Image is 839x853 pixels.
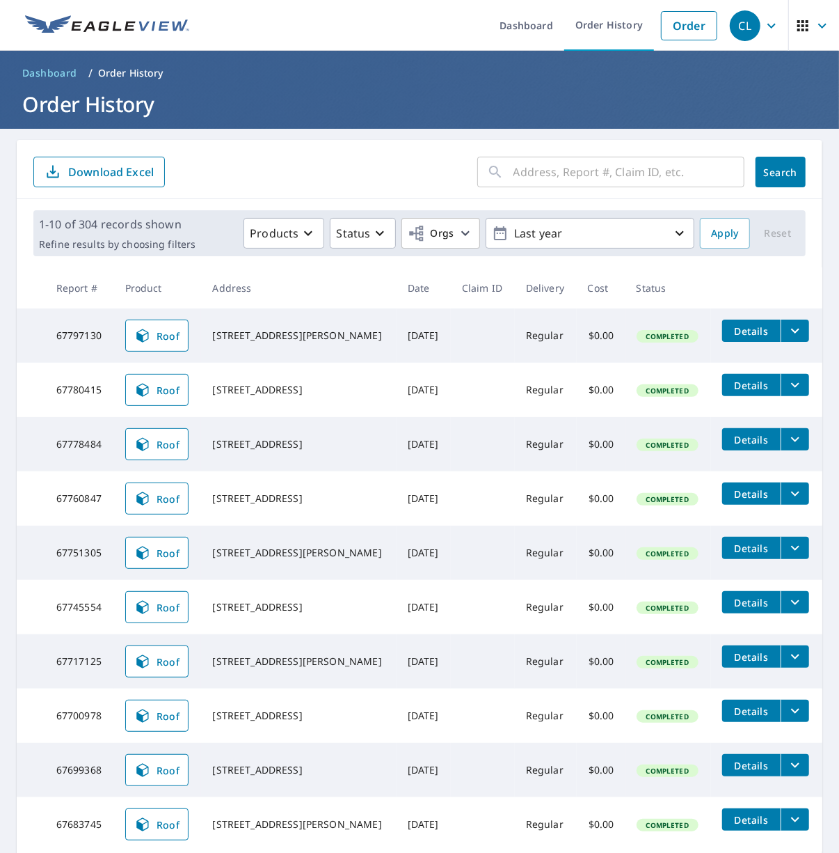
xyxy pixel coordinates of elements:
[577,634,625,689] td: $0.00
[781,754,809,776] button: filesDropdownBtn-67699368
[577,363,625,417] td: $0.00
[515,267,577,308] th: Delivery
[577,526,625,580] td: $0.00
[638,766,697,776] span: Completed
[515,797,577,852] td: Regular
[781,700,809,722] button: filesDropdownBtn-67700978
[638,657,697,667] span: Completed
[125,754,189,786] a: Roof
[68,164,154,180] p: Download Excel
[134,816,180,833] span: Roof
[408,225,454,242] span: Orgs
[397,267,451,308] th: Date
[515,363,577,417] td: Regular
[125,700,189,732] a: Roof
[515,689,577,743] td: Regular
[781,591,809,613] button: filesDropdownBtn-67745554
[722,428,781,451] button: detailsBtn-67778484
[125,591,189,623] a: Roof
[45,308,114,363] td: 67797130
[212,817,385,831] div: [STREET_ADDRESS][PERSON_NAME]
[397,526,451,580] td: [DATE]
[397,689,451,743] td: [DATE]
[45,743,114,797] td: 67699368
[638,603,697,613] span: Completed
[243,218,324,249] button: Products
[397,308,451,363] td: [DATE]
[25,15,189,36] img: EV Logo
[114,267,202,308] th: Product
[330,218,396,249] button: Status
[397,471,451,526] td: [DATE]
[711,225,739,242] span: Apply
[397,634,451,689] td: [DATE]
[638,440,697,450] span: Completed
[134,490,180,507] span: Roof
[638,820,697,830] span: Completed
[509,221,671,246] p: Last year
[730,705,772,718] span: Details
[45,580,114,634] td: 67745554
[625,267,712,308] th: Status
[577,797,625,852] td: $0.00
[125,374,189,406] a: Roof
[730,650,772,664] span: Details
[515,743,577,797] td: Regular
[722,537,781,559] button: detailsBtn-67751305
[212,383,385,397] div: [STREET_ADDRESS]
[781,537,809,559] button: filesDropdownBtn-67751305
[515,471,577,526] td: Regular
[45,689,114,743] td: 67700978
[451,267,515,308] th: Claim ID
[781,645,809,668] button: filesDropdownBtn-67717125
[730,324,772,338] span: Details
[515,634,577,689] td: Regular
[513,152,744,191] input: Address, Report #, Claim ID, etc.
[722,754,781,776] button: detailsBtn-67699368
[722,591,781,613] button: detailsBtn-67745554
[515,308,577,363] td: Regular
[397,417,451,471] td: [DATE]
[638,712,697,721] span: Completed
[45,526,114,580] td: 67751305
[577,743,625,797] td: $0.00
[661,11,717,40] a: Order
[336,225,370,242] p: Status
[577,417,625,471] td: $0.00
[125,320,189,352] a: Roof
[486,218,694,249] button: Last year
[201,267,396,308] th: Address
[577,689,625,743] td: $0.00
[722,320,781,342] button: detailsBtn-67797130
[212,709,385,723] div: [STREET_ADDRESS]
[212,329,385,343] div: [STREET_ADDRESS][PERSON_NAME]
[45,363,114,417] td: 67780415
[730,487,772,501] span: Details
[722,483,781,505] button: detailsBtn-67760847
[722,645,781,668] button: detailsBtn-67717125
[125,428,189,460] a: Roof
[134,545,180,561] span: Roof
[45,471,114,526] td: 67760847
[730,759,772,772] span: Details
[515,526,577,580] td: Regular
[515,580,577,634] td: Regular
[134,599,180,616] span: Roof
[39,216,195,233] p: 1-10 of 304 records shown
[577,471,625,526] td: $0.00
[638,494,697,504] span: Completed
[212,655,385,668] div: [STREET_ADDRESS][PERSON_NAME]
[730,813,772,827] span: Details
[730,542,772,555] span: Details
[212,546,385,560] div: [STREET_ADDRESS][PERSON_NAME]
[134,436,180,453] span: Roof
[397,743,451,797] td: [DATE]
[401,218,480,249] button: Orgs
[45,267,114,308] th: Report #
[125,483,189,515] a: Roof
[730,433,772,446] span: Details
[638,331,697,341] span: Completed
[134,653,180,670] span: Roof
[17,90,822,118] h1: Order History
[212,492,385,506] div: [STREET_ADDRESS]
